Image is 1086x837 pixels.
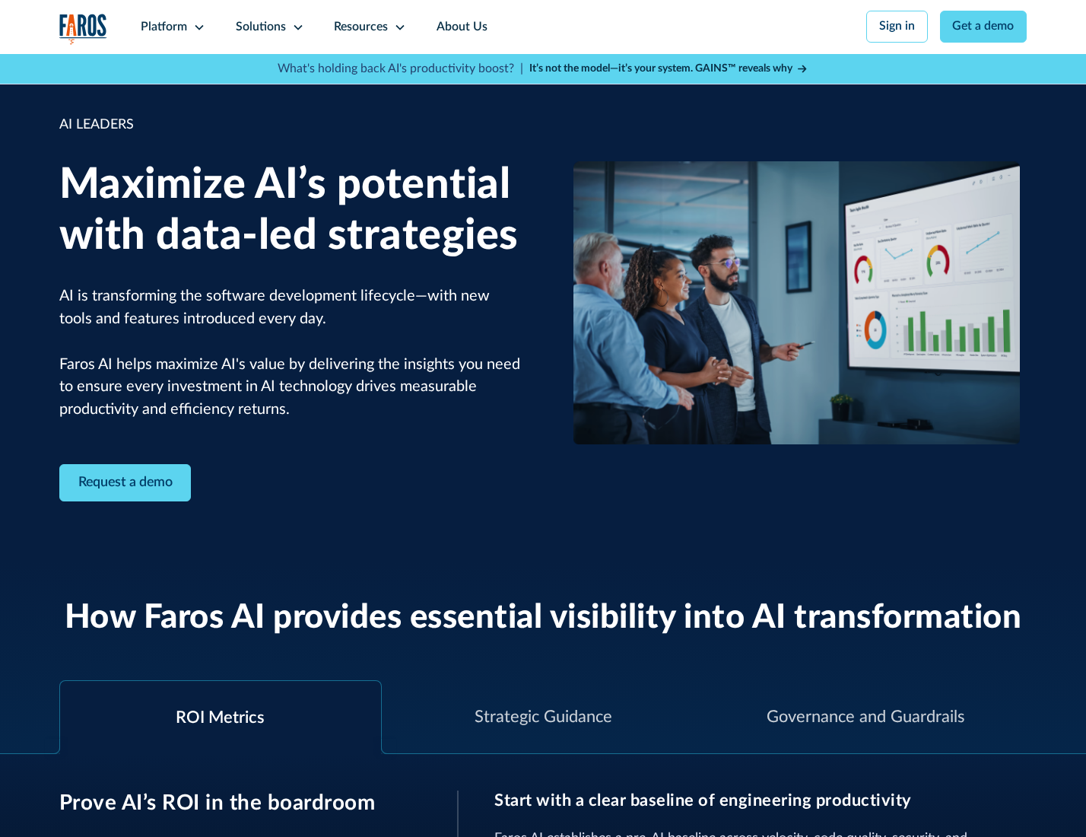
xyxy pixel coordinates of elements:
div: ROI Metrics [176,705,265,730]
h3: Start with a clear baseline of engineering productivity [494,791,1027,810]
div: Resources [334,18,388,37]
div: Strategic Guidance [475,705,612,730]
a: Get a demo [940,11,1027,43]
p: AI is transforming the software development lifecycle—with new tools and features introduced ever... [59,285,521,422]
h1: Maximize AI’s potential with data-led strategies [59,160,521,262]
div: Governance and Guardrails [767,705,964,730]
img: Logo of the analytics and reporting company Faros. [59,14,108,45]
h3: Prove AI’s ROI in the boardroom [59,791,421,816]
p: What's holding back AI's productivity boost? | [278,60,523,78]
strong: It’s not the model—it’s your system. GAINS™ reveals why [529,63,792,74]
a: Sign in [866,11,928,43]
div: Platform [141,18,187,37]
h2: How Faros AI provides essential visibility into AI transformation [65,598,1022,638]
div: AI LEADERS [59,115,521,135]
a: home [59,14,108,45]
a: Contact Modal [59,464,192,501]
div: Solutions [236,18,286,37]
a: It’s not the model—it’s your system. GAINS™ reveals why [529,61,809,77]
